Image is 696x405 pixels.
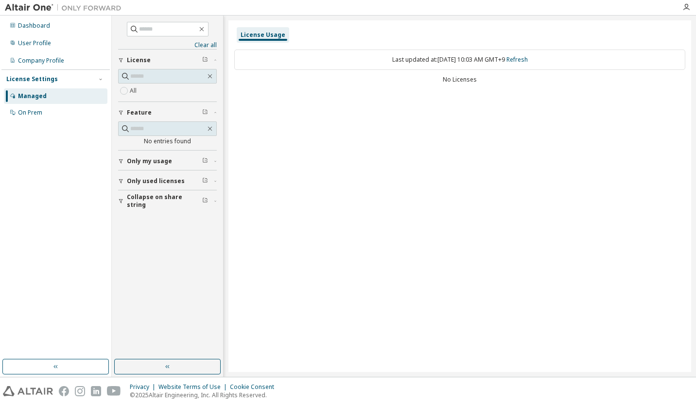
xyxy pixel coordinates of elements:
[118,170,217,192] button: Only used licenses
[234,76,685,84] div: No Licenses
[118,102,217,123] button: Feature
[202,197,208,205] span: Clear filter
[3,386,53,396] img: altair_logo.svg
[202,56,208,64] span: Clear filter
[127,177,185,185] span: Only used licenses
[118,137,217,145] div: No entries found
[118,190,217,212] button: Collapse on share string
[127,157,172,165] span: Only my usage
[202,157,208,165] span: Clear filter
[5,3,126,13] img: Altair One
[59,386,69,396] img: facebook.svg
[234,50,685,70] div: Last updated at: [DATE] 10:03 AM GMT+9
[91,386,101,396] img: linkedin.svg
[6,75,58,83] div: License Settings
[107,386,121,396] img: youtube.svg
[158,383,230,391] div: Website Terms of Use
[18,39,51,47] div: User Profile
[118,41,217,49] a: Clear all
[202,177,208,185] span: Clear filter
[130,383,158,391] div: Privacy
[127,193,202,209] span: Collapse on share string
[506,55,528,64] a: Refresh
[127,109,152,117] span: Feature
[130,391,280,399] p: © 2025 Altair Engineering, Inc. All Rights Reserved.
[18,22,50,30] div: Dashboard
[18,109,42,117] div: On Prem
[241,31,285,39] div: License Usage
[18,92,47,100] div: Managed
[18,57,64,65] div: Company Profile
[118,50,217,71] button: License
[130,85,139,97] label: All
[75,386,85,396] img: instagram.svg
[230,383,280,391] div: Cookie Consent
[202,109,208,117] span: Clear filter
[127,56,151,64] span: License
[118,151,217,172] button: Only my usage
